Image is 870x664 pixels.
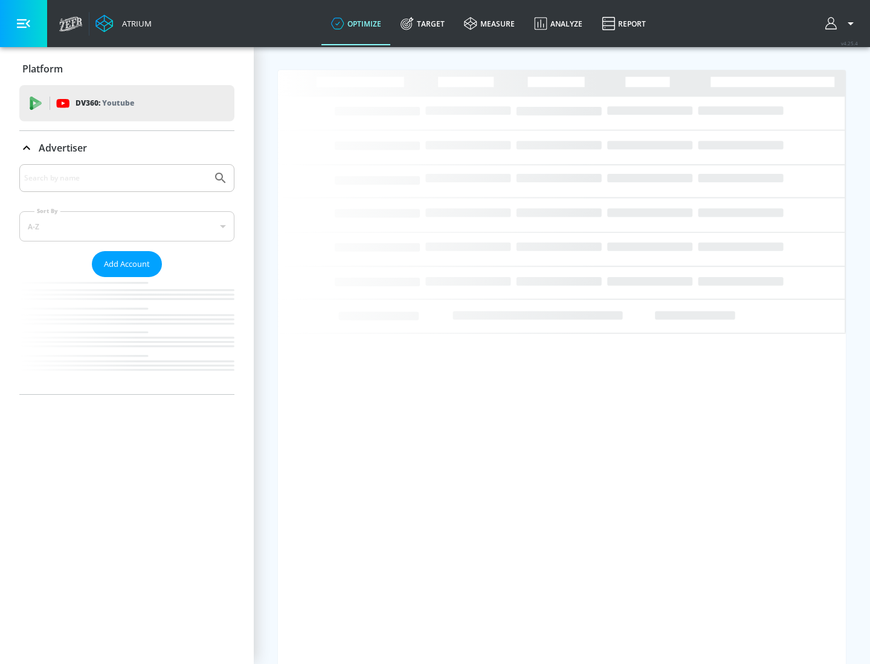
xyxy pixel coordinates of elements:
[19,52,234,86] div: Platform
[321,2,391,45] a: optimize
[19,277,234,394] nav: list of Advertiser
[24,170,207,186] input: Search by name
[592,2,656,45] a: Report
[95,14,152,33] a: Atrium
[39,141,87,155] p: Advertiser
[76,97,134,110] p: DV360:
[454,2,524,45] a: measure
[19,164,234,394] div: Advertiser
[117,18,152,29] div: Atrium
[34,207,60,215] label: Sort By
[391,2,454,45] a: Target
[92,251,162,277] button: Add Account
[19,211,234,241] div: A-Z
[104,257,150,271] span: Add Account
[841,40,858,46] span: v 4.25.4
[19,131,234,165] div: Advertiser
[524,2,592,45] a: Analyze
[19,85,234,121] div: DV360: Youtube
[102,97,134,109] p: Youtube
[22,62,63,75] p: Platform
